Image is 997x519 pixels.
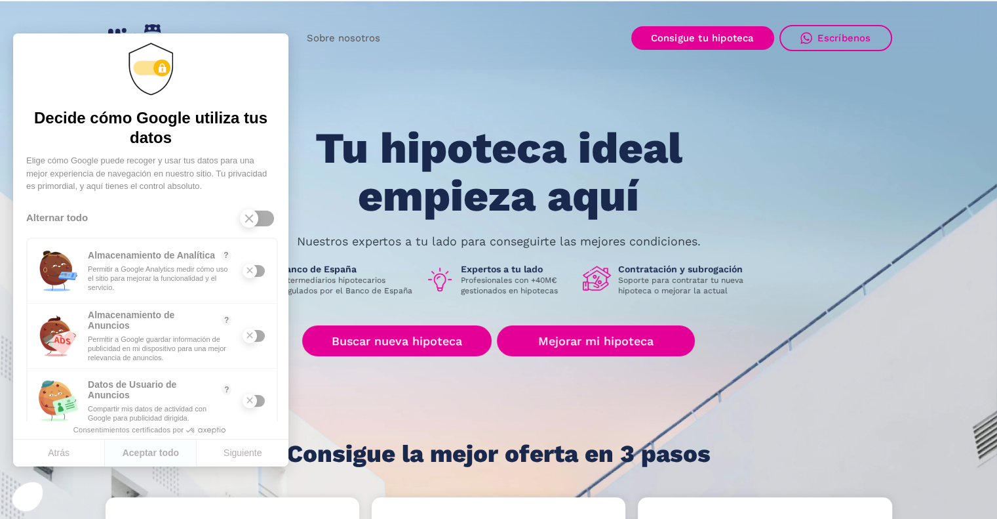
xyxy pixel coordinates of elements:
[250,125,747,220] h1: Tu hipoteca ideal empieza aquí
[280,263,415,275] h1: Banco de España
[106,19,170,58] a: home
[286,441,711,467] h1: Consigue la mejor oferta en 3 pasos
[618,275,753,296] p: Soporte para contratar tu nueva hipoteca o mejorar la actual
[180,26,252,51] a: Simulador
[297,236,701,247] p: Nuestros expertos a tu lado para conseguirte las mejores condiciones.
[631,26,774,50] a: Consigue tu hipoteca
[302,325,492,356] a: Buscar nueva hipoteca
[779,25,892,51] a: Escríbenos
[817,32,871,44] div: Escríbenos
[280,275,415,296] p: Intermediarios hipotecarios regulados por el Banco de España
[295,26,392,51] a: Sobre nosotros
[252,26,295,51] a: FAQ
[618,263,753,275] h1: Contratación y subrogación
[497,325,694,356] a: Mejorar mi hipoteca
[461,275,572,296] p: Profesionales con +40M€ gestionados en hipotecas
[461,263,572,275] h1: Expertos a tu lado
